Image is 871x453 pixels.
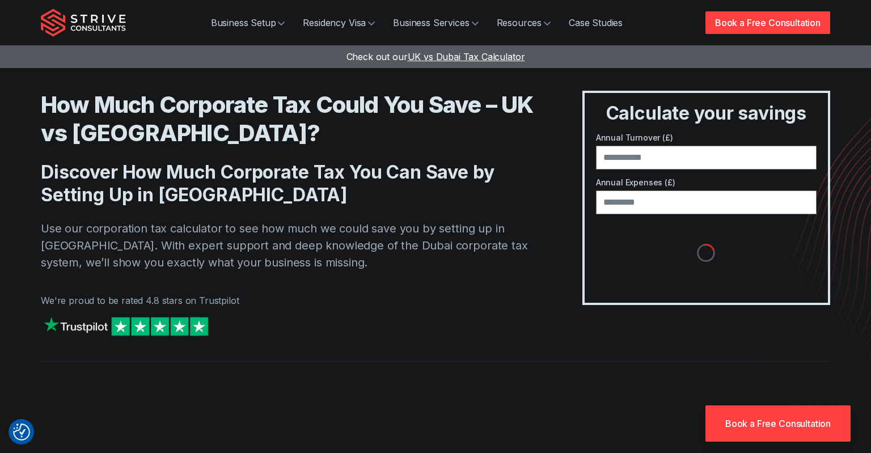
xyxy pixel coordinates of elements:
h2: Discover How Much Corporate Tax You Can Save by Setting Up in [GEOGRAPHIC_DATA] [41,161,537,206]
a: Residency Visa [294,11,384,34]
button: Consent Preferences [13,424,30,441]
span: UK vs Dubai Tax Calculator [408,51,525,62]
a: Case Studies [560,11,632,34]
p: We're proud to be rated 4.8 stars on Trustpilot [41,294,537,307]
a: Check out ourUK vs Dubai Tax Calculator [346,51,525,62]
h3: Calculate your savings [589,102,823,125]
a: Book a Free Consultation [705,405,851,442]
img: Revisit consent button [13,424,30,441]
a: Business Setup [202,11,294,34]
p: Use our corporation tax calculator to see how much we could save you by setting up in [GEOGRAPHIC... [41,220,537,271]
label: Annual Expenses (£) [596,176,817,188]
a: Book a Free Consultation [705,11,830,34]
img: Strive Consultants [41,9,126,37]
a: Business Services [384,11,487,34]
label: Annual Turnover (£) [596,132,817,143]
a: Resources [488,11,560,34]
img: Strive on Trustpilot [41,314,211,338]
h1: How Much Corporate Tax Could You Save – UK vs [GEOGRAPHIC_DATA]? [41,91,537,147]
